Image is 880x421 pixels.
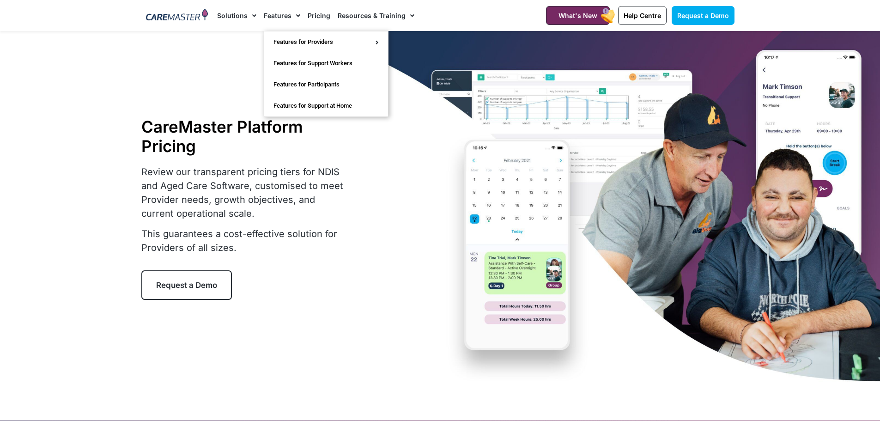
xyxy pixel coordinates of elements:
[546,6,610,25] a: What's New
[618,6,667,25] a: Help Centre
[677,12,729,19] span: Request a Demo
[558,12,597,19] span: What's New
[264,53,388,74] a: Features for Support Workers
[156,281,217,290] span: Request a Demo
[141,270,232,300] a: Request a Demo
[141,227,349,255] p: This guarantees a cost-effective solution for Providers of all sizes.
[624,12,661,19] span: Help Centre
[264,31,388,53] a: Features for Providers
[141,117,349,156] h1: CareMaster Platform Pricing
[264,74,388,95] a: Features for Participants
[146,9,208,23] img: CareMaster Logo
[141,165,349,220] p: Review our transparent pricing tiers for NDIS and Aged Care Software, customised to meet Provider...
[264,31,388,117] ul: Features
[672,6,734,25] a: Request a Demo
[264,95,388,116] a: Features for Support at Home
